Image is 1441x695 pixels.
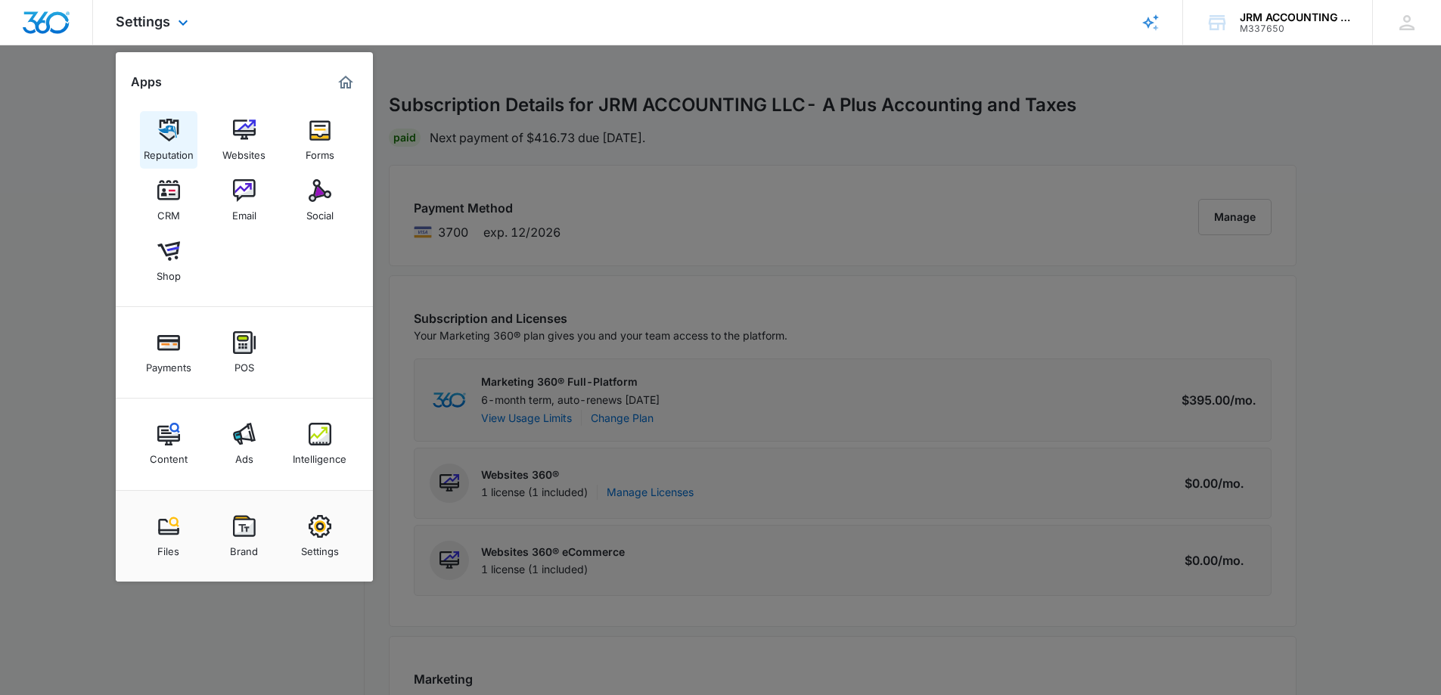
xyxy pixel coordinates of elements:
a: Websites [216,111,273,169]
a: Brand [216,507,273,565]
div: Reputation [144,141,194,161]
div: Ads [235,445,253,465]
div: Intelligence [293,445,346,465]
h2: Apps [131,75,162,89]
div: Email [232,202,256,222]
div: Files [157,538,179,557]
a: Intelligence [291,415,349,473]
div: Content [150,445,188,465]
a: Shop [140,232,197,290]
div: Settings [301,538,339,557]
div: Forms [306,141,334,161]
a: CRM [140,172,197,229]
a: Marketing 360® Dashboard [334,70,358,95]
a: Email [216,172,273,229]
div: Shop [157,262,181,282]
div: Payments [146,354,191,374]
div: CRM [157,202,180,222]
a: Forms [291,111,349,169]
div: Websites [222,141,266,161]
a: Ads [216,415,273,473]
a: Settings [291,507,349,565]
div: Brand [230,538,258,557]
a: Social [291,172,349,229]
div: POS [234,354,254,374]
div: account name [1240,11,1350,23]
span: Settings [116,14,170,29]
a: Content [140,415,197,473]
div: Social [306,202,334,222]
a: Payments [140,324,197,381]
a: Files [140,507,197,565]
a: POS [216,324,273,381]
div: account id [1240,23,1350,34]
a: Reputation [140,111,197,169]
